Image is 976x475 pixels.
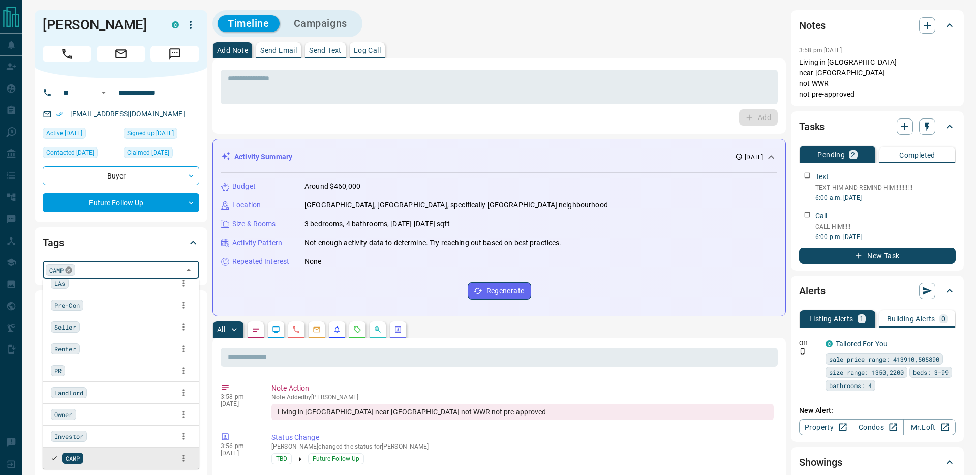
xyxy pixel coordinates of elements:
[809,315,853,322] p: Listing Alerts
[304,200,608,211] p: [GEOGRAPHIC_DATA], [GEOGRAPHIC_DATA], specifically [GEOGRAPHIC_DATA] neighbourhood
[817,151,845,158] p: Pending
[43,17,157,33] h1: [PERSON_NAME]
[54,388,83,398] span: Landlord
[221,450,256,457] p: [DATE]
[54,366,62,376] span: PR
[127,147,169,158] span: Claimed [DATE]
[799,47,842,54] p: 3:58 pm [DATE]
[799,118,825,135] h2: Tasks
[150,46,199,62] span: Message
[799,339,819,348] p: Off
[127,128,174,138] span: Signed up [DATE]
[56,111,63,118] svg: Email Verified
[232,181,256,192] p: Budget
[97,46,145,62] span: Email
[394,325,402,334] svg: Agent Actions
[46,264,75,276] div: CAMP
[353,325,361,334] svg: Requests
[799,13,956,38] div: Notes
[304,219,450,229] p: 3 bedrooms, 4 bathrooms, [DATE]-[DATE] sqft
[815,222,956,231] p: CALL HIM!!!!!
[271,383,774,394] p: Note Action
[826,340,833,347] div: condos.ca
[252,325,260,334] svg: Notes
[217,326,225,333] p: All
[43,46,91,62] span: Call
[829,380,872,391] span: bathrooms: 4
[829,367,904,377] span: size range: 1350,2200
[309,47,342,54] p: Send Text
[333,325,341,334] svg: Listing Alerts
[851,151,855,158] p: 2
[354,47,381,54] p: Log Call
[799,279,956,303] div: Alerts
[124,128,199,142] div: Mon Oct 06 2025
[745,153,763,162] p: [DATE]
[276,454,287,464] span: TBD
[221,442,256,450] p: 3:56 pm
[899,152,935,159] p: Completed
[54,278,65,288] span: LAs
[468,282,531,300] button: Regenerate
[815,232,956,242] p: 6:00 p.m. [DATE]
[799,283,826,299] h2: Alerts
[271,394,774,401] p: Note Added by [PERSON_NAME]
[815,211,828,221] p: Call
[260,47,297,54] p: Send Email
[304,181,360,192] p: Around $460,000
[172,21,179,28] div: condos.ca
[313,454,359,464] span: Future Follow Up
[43,166,199,185] div: Buyer
[221,393,256,400] p: 3:58 pm
[284,15,357,32] button: Campaigns
[217,47,248,54] p: Add Note
[304,237,562,248] p: Not enough activity data to determine. Try reaching out based on best practices.
[799,405,956,416] p: New Alert:
[815,183,956,192] p: TEXT HIM AND REMIND HIM!!!!!!!!!!!
[54,409,73,420] span: Owner
[221,400,256,407] p: [DATE]
[313,325,321,334] svg: Emails
[799,248,956,264] button: New Task
[232,237,282,248] p: Activity Pattern
[46,128,82,138] span: Active [DATE]
[799,419,851,435] a: Property
[181,263,196,277] button: Close
[271,404,774,420] div: Living in [GEOGRAPHIC_DATA] near [GEOGRAPHIC_DATA] not WWR not pre-approved
[799,348,806,355] svg: Push Notification Only
[46,147,94,158] span: Contacted [DATE]
[799,17,826,34] h2: Notes
[43,128,118,142] div: Mon Oct 06 2025
[799,450,956,474] div: Showings
[49,265,64,275] span: CAMP
[836,340,888,348] a: Tailored For You
[66,453,80,463] span: CAMP
[98,86,110,99] button: Open
[271,443,774,450] p: [PERSON_NAME] changed the status for [PERSON_NAME]
[54,300,80,310] span: Pre-Con
[221,147,777,166] div: Activity Summary[DATE]
[829,354,939,364] span: sale price range: 413910,505890
[54,344,76,354] span: Renter
[232,200,261,211] p: Location
[54,431,83,441] span: Investor
[272,325,280,334] svg: Lead Browsing Activity
[799,57,956,100] p: Living in [GEOGRAPHIC_DATA] near [GEOGRAPHIC_DATA] not WWR not pre-approved
[43,193,199,212] div: Future Follow Up
[374,325,382,334] svg: Opportunities
[799,114,956,139] div: Tasks
[903,419,956,435] a: Mr.Loft
[941,315,945,322] p: 0
[124,147,199,161] div: Mon Oct 06 2025
[913,367,949,377] span: beds: 3-99
[70,110,185,118] a: [EMAIL_ADDRESS][DOMAIN_NAME]
[234,152,292,162] p: Activity Summary
[54,322,76,332] span: Seller
[271,432,774,443] p: Status Change
[815,171,829,182] p: Text
[43,234,64,251] h2: Tags
[304,256,322,267] p: None
[292,325,300,334] svg: Calls
[43,147,118,161] div: Mon Oct 06 2025
[851,419,903,435] a: Condos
